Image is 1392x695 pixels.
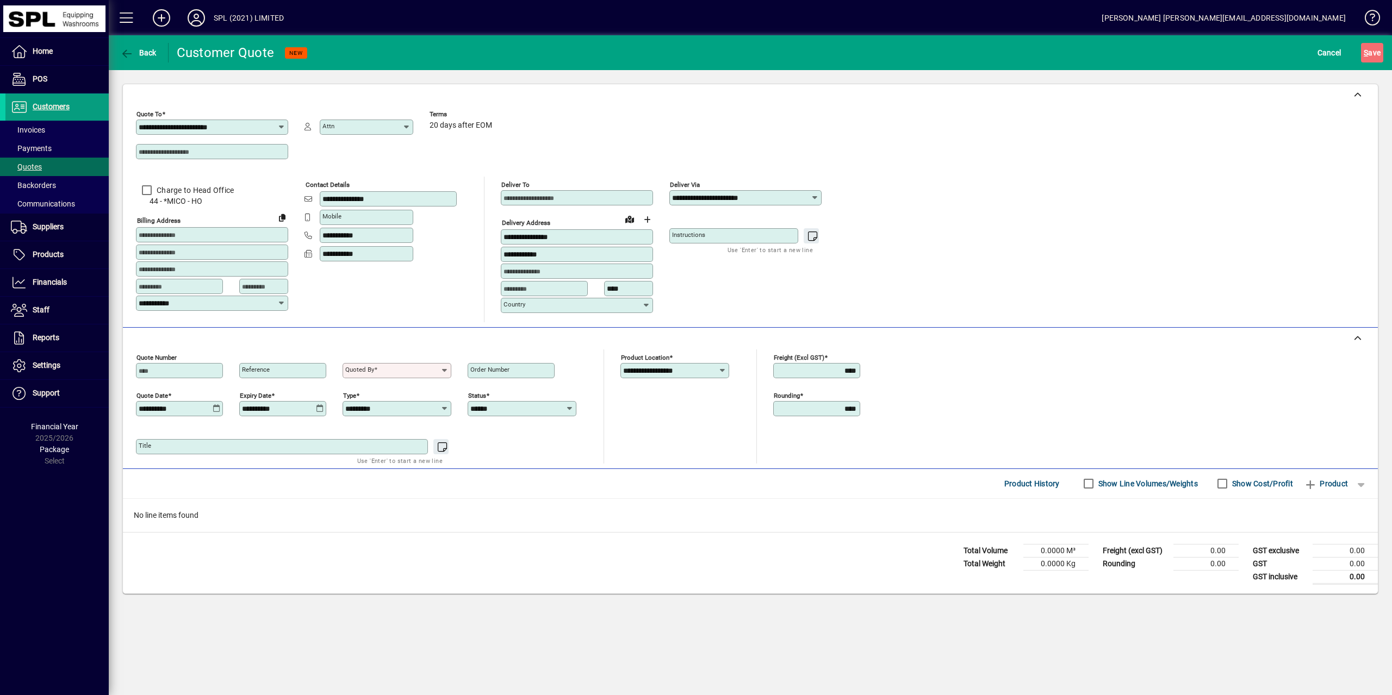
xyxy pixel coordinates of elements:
[242,366,270,373] mat-label: Reference
[1315,43,1344,62] button: Cancel
[5,121,109,139] a: Invoices
[728,243,813,256] mat-hint: Use 'Enter' to start a new line
[139,442,151,449] mat-label: Title
[1097,544,1173,557] td: Freight (excl GST)
[5,158,109,176] a: Quotes
[343,391,356,399] mat-label: Type
[1357,2,1378,37] a: Knowledge Base
[1313,544,1378,557] td: 0.00
[33,222,64,231] span: Suppliers
[322,212,341,220] mat-label: Mobile
[1247,557,1313,570] td: GST
[1247,570,1313,584] td: GST inclusive
[33,278,67,286] span: Financials
[11,144,52,153] span: Payments
[1230,478,1293,489] label: Show Cost/Profit
[5,324,109,352] a: Reports
[1313,557,1378,570] td: 0.00
[5,195,109,213] a: Communications
[33,305,49,314] span: Staff
[136,110,162,118] mat-label: Quote To
[5,297,109,324] a: Staff
[154,185,234,196] label: Charge to Head Office
[5,380,109,407] a: Support
[5,214,109,241] a: Suppliers
[40,445,69,454] span: Package
[1318,44,1341,61] span: Cancel
[672,231,705,239] mat-label: Instructions
[136,353,177,361] mat-label: Quote number
[136,391,168,399] mat-label: Quote date
[33,74,47,83] span: POS
[670,181,700,189] mat-label: Deliver via
[958,544,1023,557] td: Total Volume
[1364,48,1368,57] span: S
[136,196,288,207] span: 44 - *MICO - HO
[1313,570,1378,584] td: 0.00
[274,209,291,226] button: Copy to Delivery address
[470,366,509,373] mat-label: Order number
[1097,557,1173,570] td: Rounding
[33,389,60,397] span: Support
[109,43,169,62] app-page-header-button: Back
[430,111,495,118] span: Terms
[468,391,486,399] mat-label: Status
[774,353,824,361] mat-label: Freight (excl GST)
[177,44,275,61] div: Customer Quote
[123,499,1378,532] div: No line items found
[33,250,64,259] span: Products
[289,49,303,57] span: NEW
[5,176,109,195] a: Backorders
[621,353,669,361] mat-label: Product location
[5,269,109,296] a: Financials
[33,361,60,370] span: Settings
[501,181,530,189] mat-label: Deliver To
[33,47,53,55] span: Home
[1173,544,1239,557] td: 0.00
[1023,544,1089,557] td: 0.0000 M³
[11,199,75,208] span: Communications
[504,300,525,308] mat-label: Country
[11,126,45,134] span: Invoices
[1000,474,1064,493] button: Product History
[357,454,443,467] mat-hint: Use 'Enter' to start a new line
[117,43,159,62] button: Back
[214,9,284,27] div: SPL (2021) LIMITED
[5,139,109,158] a: Payments
[430,121,492,130] span: 20 days after EOM
[1096,478,1198,489] label: Show Line Volumes/Weights
[345,366,374,373] mat-label: Quoted by
[1023,557,1089,570] td: 0.0000 Kg
[958,557,1023,570] td: Total Weight
[1247,544,1313,557] td: GST exclusive
[1004,475,1060,492] span: Product History
[774,391,800,399] mat-label: Rounding
[638,211,656,228] button: Choose address
[1304,475,1348,492] span: Product
[179,8,214,28] button: Profile
[5,38,109,65] a: Home
[144,8,179,28] button: Add
[31,422,78,431] span: Financial Year
[5,66,109,93] a: POS
[621,210,638,228] a: View on map
[240,391,271,399] mat-label: Expiry date
[11,162,42,171] span: Quotes
[1298,474,1353,493] button: Product
[1364,44,1381,61] span: ave
[1102,9,1346,27] div: [PERSON_NAME] [PERSON_NAME][EMAIL_ADDRESS][DOMAIN_NAME]
[322,122,334,130] mat-label: Attn
[1361,43,1383,62] button: Save
[33,333,59,342] span: Reports
[11,181,56,190] span: Backorders
[5,241,109,268] a: Products
[120,48,157,57] span: Back
[5,352,109,379] a: Settings
[1173,557,1239,570] td: 0.00
[33,102,70,111] span: Customers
